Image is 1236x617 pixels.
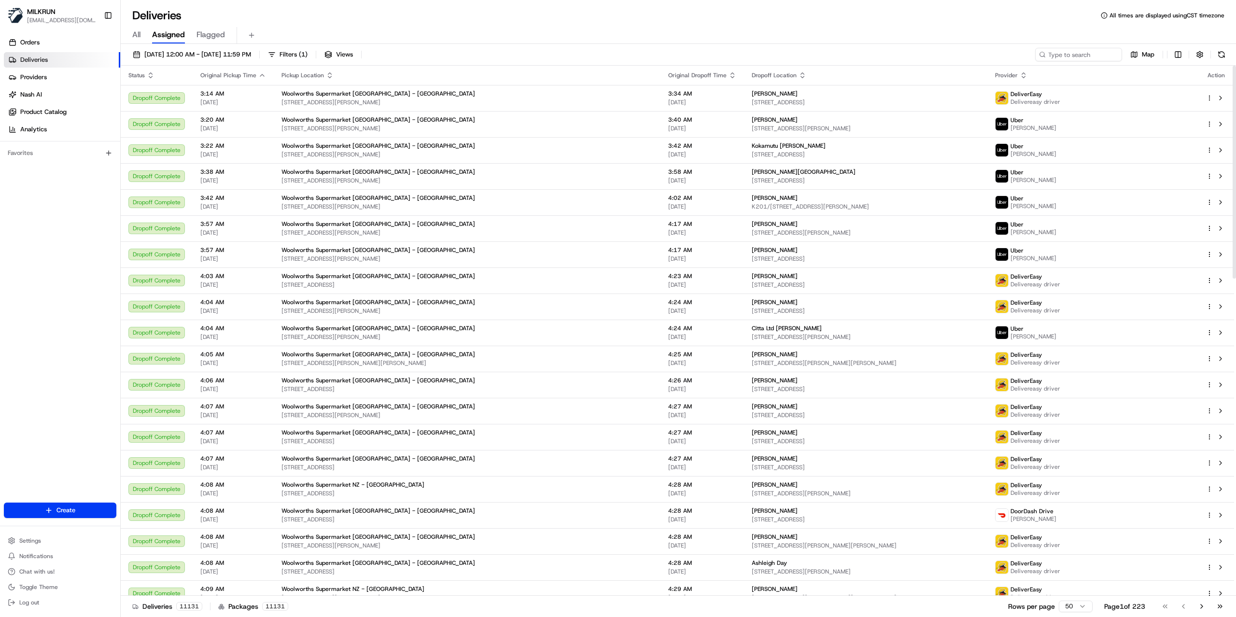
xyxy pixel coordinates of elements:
span: [DATE] [200,177,266,184]
span: [STREET_ADDRESS][PERSON_NAME] [281,177,653,184]
img: doordash_logo_v2.png [996,509,1008,521]
a: Orders [4,35,120,50]
img: delivereasy_logo.png [996,379,1008,391]
span: [STREET_ADDRESS][PERSON_NAME] [281,307,653,315]
span: 3:22 AM [200,142,266,150]
span: All times are displayed using CST timezone [1110,12,1224,19]
span: Map [1142,50,1154,59]
span: Citta Ltd [PERSON_NAME] [752,324,822,332]
span: [STREET_ADDRESS][PERSON_NAME] [281,98,653,106]
span: Original Dropoff Time [668,71,727,79]
span: Woolworths Supermarket [GEOGRAPHIC_DATA] - [GEOGRAPHIC_DATA] [281,298,475,306]
span: Create [56,506,75,515]
span: [DATE] [200,281,266,289]
button: Refresh [1215,48,1228,61]
span: Woolworths Supermarket [GEOGRAPHIC_DATA] - [GEOGRAPHIC_DATA] [281,377,475,384]
span: Toggle Theme [19,583,58,591]
button: Chat with us! [4,565,116,578]
img: uber-new-logo.jpeg [996,248,1008,261]
span: [PERSON_NAME] [752,533,798,541]
img: delivereasy_logo.png [996,561,1008,574]
span: DeliverEasy [1011,351,1042,359]
span: 4:17 AM [668,246,736,254]
span: [STREET_ADDRESS][PERSON_NAME] [281,151,653,158]
span: [STREET_ADDRESS] [752,255,980,263]
span: Nash AI [20,90,42,99]
span: [STREET_ADDRESS] [281,516,653,523]
span: Delivereasy driver [1011,437,1060,445]
span: 4:28 AM [668,559,736,567]
div: Action [1206,71,1226,79]
span: [DATE] [668,229,736,237]
span: [STREET_ADDRESS][PERSON_NAME] [281,594,653,602]
span: 4:27 AM [668,429,736,436]
a: Providers [4,70,120,85]
img: uber-new-logo.jpeg [996,196,1008,209]
span: 3:57 AM [200,220,266,228]
span: [STREET_ADDRESS][PERSON_NAME] [281,125,653,132]
span: [STREET_ADDRESS][PERSON_NAME] [281,542,653,549]
span: DeliverEasy [1011,90,1042,98]
span: [PERSON_NAME][GEOGRAPHIC_DATA] [752,168,856,176]
span: Uber [1011,142,1024,150]
span: [STREET_ADDRESS][PERSON_NAME][PERSON_NAME] [281,359,653,367]
span: Analytics [20,125,47,134]
span: [DATE] 12:00 AM - [DATE] 11:59 PM [144,50,251,59]
span: [STREET_ADDRESS] [281,568,653,575]
span: [PERSON_NAME] [1011,124,1056,132]
span: [PERSON_NAME] [1011,202,1056,210]
span: [STREET_ADDRESS][PERSON_NAME] [752,333,980,341]
span: [DATE] [668,542,736,549]
button: [EMAIL_ADDRESS][DOMAIN_NAME] [27,16,96,24]
span: Delivereasy driver [1011,411,1060,419]
span: 4:07 AM [200,403,266,410]
a: Deliveries [4,52,120,68]
button: [DATE] 12:00 AM - [DATE] 11:59 PM [128,48,255,61]
span: [DATE] [668,203,736,210]
span: [DATE] [668,594,736,602]
span: Woolworths Supermarket [GEOGRAPHIC_DATA] - [GEOGRAPHIC_DATA] [281,116,475,124]
span: 4:28 AM [668,507,736,515]
span: [STREET_ADDRESS] [752,281,980,289]
span: [STREET_ADDRESS][PERSON_NAME] [752,490,980,497]
span: Product Catalog [20,108,67,116]
span: Providers [20,73,47,82]
span: 4:25 AM [668,351,736,358]
span: [DATE] [200,255,266,263]
span: Woolworths Supermarket [GEOGRAPHIC_DATA] - [GEOGRAPHIC_DATA] [281,403,475,410]
img: uber-new-logo.jpeg [996,170,1008,182]
span: [DATE] [200,568,266,575]
span: [PERSON_NAME] [752,194,798,202]
span: [STREET_ADDRESS][PERSON_NAME] [752,229,980,237]
span: DeliverEasy [1011,299,1042,307]
span: Woolworths Supermarket [GEOGRAPHIC_DATA] - [GEOGRAPHIC_DATA] [281,194,475,202]
button: Settings [4,534,116,547]
span: 3:40 AM [668,116,736,124]
span: [DATE] [668,307,736,315]
span: Assigned [152,29,185,41]
span: [STREET_ADDRESS] [752,307,980,315]
span: 4:27 AM [668,455,736,463]
span: 3:58 AM [668,168,736,176]
span: [DATE] [200,385,266,393]
span: 4:24 AM [668,298,736,306]
span: Woolworths Supermarket [GEOGRAPHIC_DATA] - [GEOGRAPHIC_DATA] [281,220,475,228]
span: Delivereasy driver [1011,307,1060,314]
span: DeliverEasy [1011,377,1042,385]
span: [STREET_ADDRESS] [752,177,980,184]
span: DeliverEasy [1011,560,1042,567]
img: delivereasy_logo.png [996,300,1008,313]
span: [PERSON_NAME] [752,90,798,98]
span: [DATE] [200,307,266,315]
span: Kokamutu [PERSON_NAME] [752,142,826,150]
span: Delivereasy driver [1011,489,1060,497]
span: [DATE] [668,151,736,158]
p: Rows per page [1008,602,1055,611]
span: 4:08 AM [200,481,266,489]
span: ( 1 ) [299,50,308,59]
span: [DATE] [200,125,266,132]
span: 4:06 AM [200,377,266,384]
span: [PERSON_NAME] [752,585,798,593]
span: [DATE] [668,177,736,184]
